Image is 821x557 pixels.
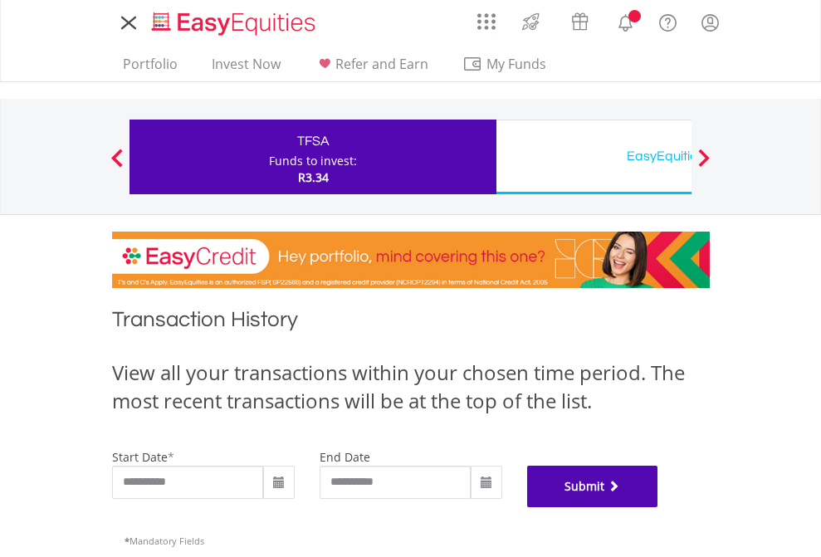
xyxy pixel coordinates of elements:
[462,53,571,75] span: My Funds
[112,305,710,342] h1: Transaction History
[205,56,287,81] a: Invest Now
[467,4,506,31] a: AppsGrid
[687,157,721,173] button: Next
[139,129,486,153] div: TFSA
[320,449,370,465] label: end date
[335,55,428,73] span: Refer and Earn
[689,4,731,41] a: My Profile
[145,4,322,37] a: Home page
[149,10,322,37] img: EasyEquities_Logo.png
[112,232,710,288] img: EasyCredit Promotion Banner
[517,8,545,35] img: thrive-v2.svg
[308,56,435,81] a: Refer and Earn
[112,449,168,465] label: start date
[647,4,689,37] a: FAQ's and Support
[298,169,329,185] span: R3.34
[112,359,710,416] div: View all your transactions within your chosen time period. The most recent transactions will be a...
[604,4,647,37] a: Notifications
[100,157,134,173] button: Previous
[125,535,204,547] span: Mandatory Fields
[555,4,604,35] a: Vouchers
[566,8,594,35] img: vouchers-v2.svg
[527,466,658,507] button: Submit
[269,153,357,169] div: Funds to invest:
[116,56,184,81] a: Portfolio
[477,12,496,31] img: grid-menu-icon.svg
